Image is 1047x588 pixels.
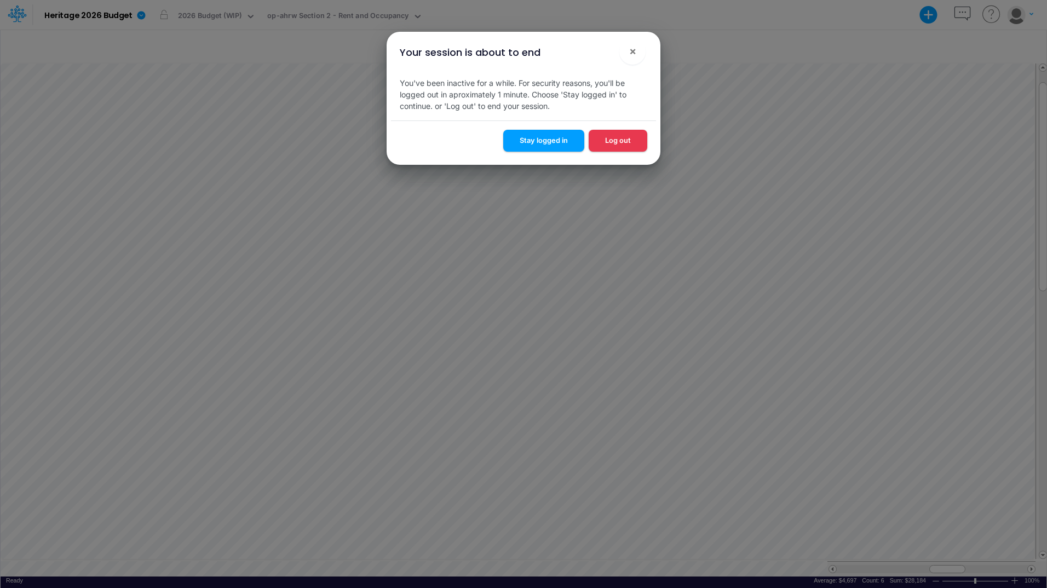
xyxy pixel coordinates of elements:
button: Log out [589,130,647,151]
div: Your session is about to end [400,45,540,60]
button: Close [619,38,646,65]
span: × [629,44,636,57]
button: Stay logged in [503,130,584,151]
div: You've been inactive for a while. For security reasons, you'll be logged out in aproximately 1 mi... [391,68,656,120]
